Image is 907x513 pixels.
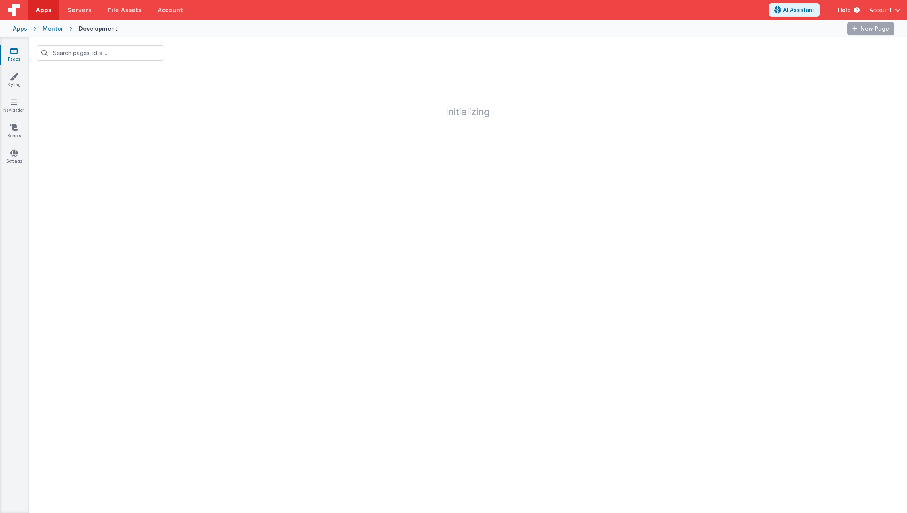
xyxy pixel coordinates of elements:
[43,25,63,33] div: Mentor
[838,6,851,14] span: Help
[36,6,51,14] span: Apps
[37,45,164,61] input: Search pages, id's ...
[29,69,907,117] h1: Initializing
[13,25,27,33] div: Apps
[769,3,820,17] button: AI Assistant
[869,6,901,14] button: Account
[869,6,892,14] span: Account
[783,6,815,14] span: AI Assistant
[108,6,142,14] span: File Assets
[847,22,894,35] button: New Page
[67,6,91,14] span: Servers
[79,25,118,33] div: Development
